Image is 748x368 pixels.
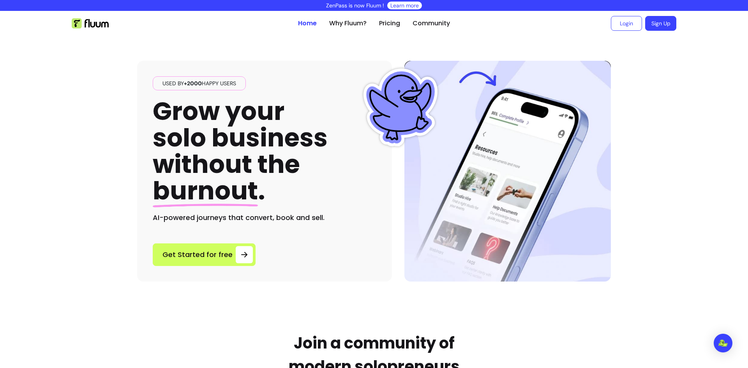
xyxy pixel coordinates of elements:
[379,19,400,28] a: Pricing
[153,243,256,266] a: Get Started for free
[714,334,732,352] div: Open Intercom Messenger
[298,19,317,28] a: Home
[72,18,109,28] img: Fluum Logo
[153,98,328,204] h1: Grow your solo business without the .
[184,80,202,87] span: +2000
[153,212,376,223] h2: AI-powered journeys that convert, book and sell.
[362,69,439,146] img: Fluum Duck sticker
[159,79,239,87] span: Used by happy users
[153,173,258,208] span: burnout
[404,61,611,282] img: Hero
[329,19,367,28] a: Why Fluum?
[413,19,450,28] a: Community
[390,2,419,9] a: Learn more
[611,16,642,31] a: Login
[162,249,233,260] span: Get Started for free
[326,2,384,9] p: ZenPass is now Fluum !
[645,16,676,31] a: Sign Up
